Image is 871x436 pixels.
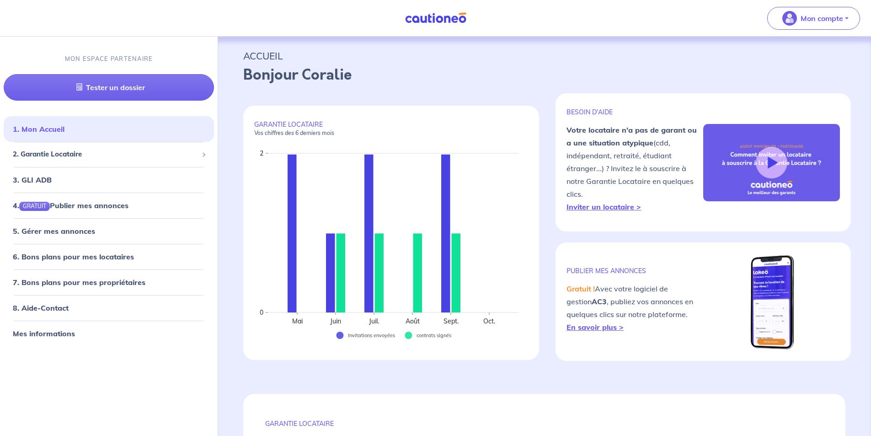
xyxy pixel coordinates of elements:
img: mobile-lokeo.png [748,253,796,350]
p: GARANTIE LOCATAIRE [254,120,528,137]
a: 3. GLI ADB [13,175,52,184]
div: 4.GRATUITPublier mes annonces [4,196,214,215]
p: GARANTIE LOCATAIRE [265,420,823,428]
p: ACCUEIL [243,48,845,64]
p: BESOIN D'AIDE [566,108,703,116]
a: 7. Bons plans pour mes propriétaires [13,278,145,287]
img: video-gli-new-none.jpg [703,124,840,201]
img: illu_account_valid_menu.svg [782,11,797,26]
text: Oct. [483,317,495,325]
button: illu_account_valid_menu.svgMon compte [767,7,860,30]
a: 5. Gérer mes annonces [13,226,95,236]
div: 5. Gérer mes annonces [4,222,214,240]
strong: AC3 [592,297,607,306]
p: MON ESPACE PARTENAIRE [65,54,153,63]
text: Juin [330,317,341,325]
a: 4.GRATUITPublier mes annonces [13,201,128,210]
text: Août [406,317,420,325]
a: Mes informations [13,329,75,338]
text: 2 [260,149,263,157]
a: 8. Aide-Contact [13,303,69,312]
p: Mon compte [801,13,843,24]
div: 8. Aide-Contact [4,299,214,317]
a: 6. Bons plans pour mes locataires [13,252,134,261]
img: Cautioneo [401,12,470,24]
div: 7. Bons plans pour mes propriétaires [4,273,214,291]
text: Sept. [444,317,459,325]
strong: Votre locataire n'a pas de garant ou a une situation atypique [566,125,697,147]
a: Inviter un locataire > [566,202,641,211]
text: Mai [292,317,303,325]
text: Juil. [369,317,379,325]
div: 2. Garantie Locataire [4,145,214,163]
p: publier mes annonces [566,267,703,275]
p: (cdd, indépendant, retraité, étudiant étranger...) ? Invitez le à souscrire à notre Garantie Loca... [566,124,703,213]
a: En savoir plus > [566,323,624,332]
p: Bonjour Coralie [243,64,845,86]
text: 0 [260,308,263,317]
p: Avec votre logiciel de gestion , publiez vos annonces en quelques clics sur notre plateforme. [566,282,703,334]
div: 3. GLI ADB [4,171,214,189]
span: 2. Garantie Locataire [13,149,198,160]
div: Mes informations [4,324,214,343]
a: 1. Mon Accueil [13,124,64,134]
em: Vos chiffres des 6 derniers mois [254,129,334,136]
em: Gratuit ! [566,284,595,293]
div: 6. Bons plans pour mes locataires [4,248,214,266]
div: 1. Mon Accueil [4,120,214,138]
a: Tester un dossier [4,74,214,101]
